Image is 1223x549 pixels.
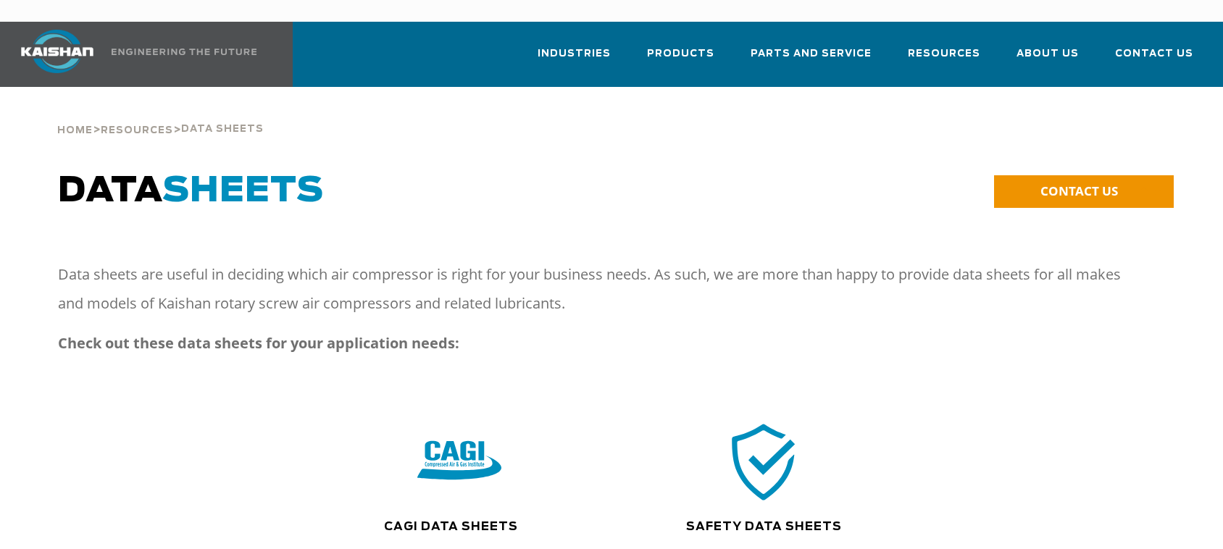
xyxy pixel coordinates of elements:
[1017,46,1079,62] span: About Us
[624,419,903,504] div: safety icon
[58,333,459,353] strong: Check out these data sheets for your application needs:
[58,260,1140,318] p: Data sheets are useful in deciding which air compressor is right for your business needs. As such...
[994,175,1174,208] a: CONTACT US
[417,419,501,504] img: CAGI
[908,35,980,84] a: Resources
[647,35,714,84] a: Products
[101,123,173,136] a: Resources
[162,174,324,209] span: SHEETS
[3,22,259,87] a: Kaishan USA
[686,521,842,532] a: Safety Data Sheets
[751,46,872,62] span: Parts and Service
[647,46,714,62] span: Products
[538,46,611,62] span: Industries
[1115,46,1193,62] span: Contact Us
[57,126,93,135] span: Home
[101,126,173,135] span: Resources
[307,419,611,504] div: CAGI
[57,123,93,136] a: Home
[384,521,518,532] a: CAGI Data Sheets
[112,49,256,55] img: Engineering the future
[538,35,611,84] a: Industries
[181,125,264,134] span: Data Sheets
[751,35,872,84] a: Parts and Service
[1115,35,1193,84] a: Contact Us
[908,46,980,62] span: Resources
[57,87,264,142] div: > >
[1040,183,1118,199] span: CONTACT US
[1017,35,1079,84] a: About Us
[3,30,112,73] img: kaishan logo
[722,419,806,504] img: safety icon
[58,174,324,209] span: DATA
